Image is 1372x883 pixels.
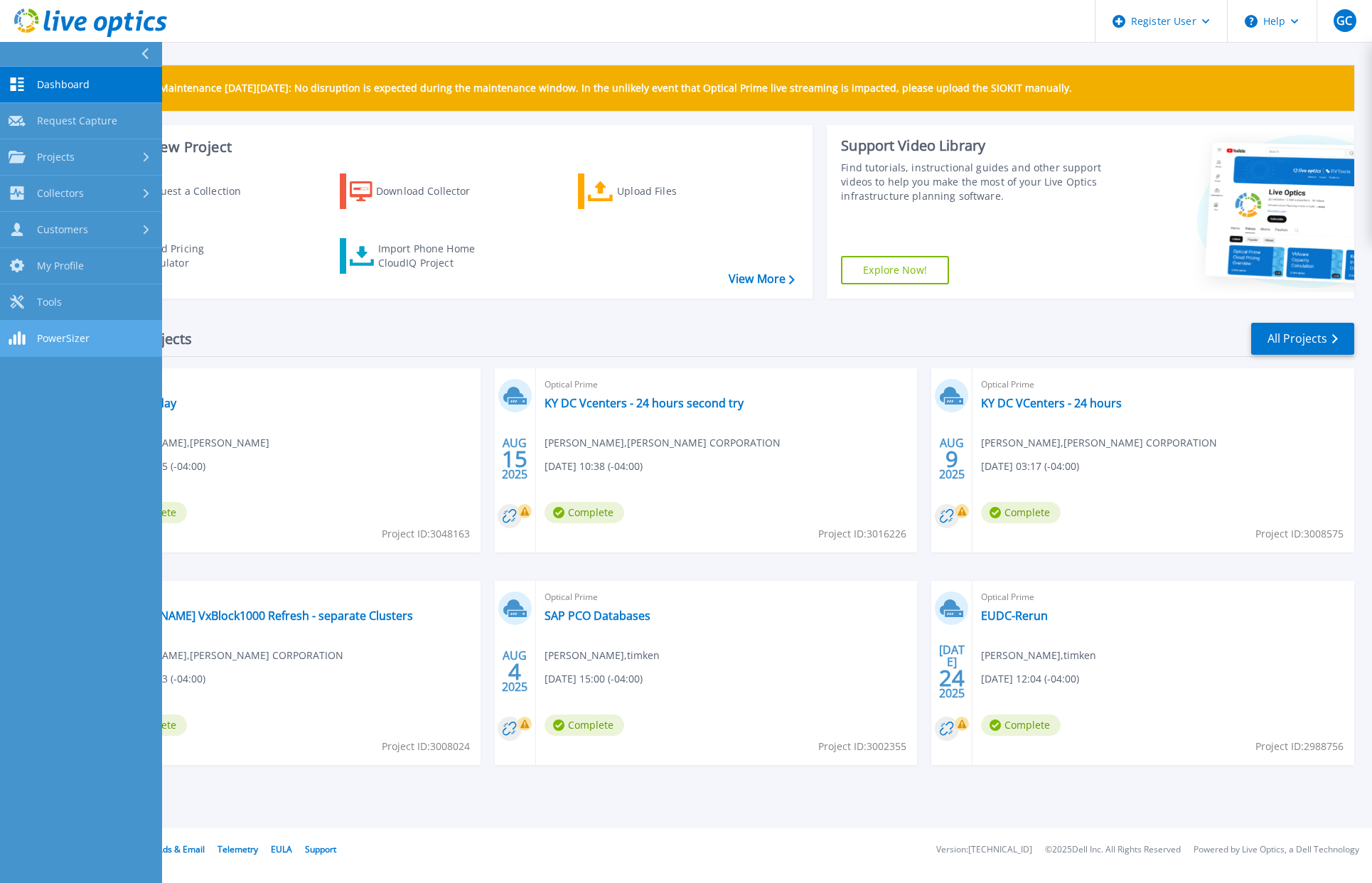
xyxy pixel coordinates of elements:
span: Project ID: 3008575 [1255,526,1344,542]
div: Find tutorials, instructional guides and other support videos to help you make the most of your L... [841,161,1110,203]
a: Ads & Email [157,843,205,855]
a: SAP PCO Databases [545,609,650,623]
div: [DATE] 2025 [938,646,965,697]
a: EUDC-Rerun [981,609,1048,623]
h3: Start a New Project [101,139,794,155]
div: Support Video Library [841,137,1110,155]
span: [PERSON_NAME] , [PERSON_NAME] CORPORATION [545,435,781,451]
div: Import Phone Home CloudIQ Project [378,242,489,270]
span: Complete [545,502,624,523]
span: [DATE] 15:00 (-04:00) [545,671,643,687]
li: © 2025 Dell Inc. All Rights Reserved [1045,845,1181,855]
span: Customers [37,223,88,236]
span: Project ID: 2988756 [1255,739,1344,754]
div: AUG 2025 [501,646,528,697]
a: Upload Files [578,173,736,209]
span: 24 [939,672,965,684]
a: Cloud Pricing Calculator [101,238,259,274]
a: Explore Now! [841,256,949,284]
span: [PERSON_NAME] , timken [981,648,1096,663]
span: [DATE] 10:38 (-04:00) [545,459,643,474]
span: Projects [37,151,75,164]
a: All Projects [1251,323,1354,355]
a: View More [729,272,795,286]
span: Project ID: 3008024 [382,739,470,754]
span: [DATE] 12:04 (-04:00) [981,671,1079,687]
span: Project ID: 3002355 [818,739,906,754]
span: [PERSON_NAME] , [PERSON_NAME] CORPORATION [107,648,343,663]
span: [PERSON_NAME] , [PERSON_NAME] [107,435,269,451]
span: [DATE] 03:17 (-04:00) [981,459,1079,474]
a: KY DC VCenters - 24 hours [981,396,1122,410]
a: [PERSON_NAME] VxBlock1000 Refresh - separate Clusters [107,609,413,623]
span: Optical Prime [545,377,909,392]
div: Download Collector [376,177,490,205]
span: Tools [37,296,62,309]
span: Optical Prime [107,589,472,605]
span: Optical Prime [981,589,1346,605]
a: MXAGU 6day [107,396,176,410]
a: Telemetry [218,843,258,855]
a: Download Collector [340,173,498,209]
span: My Profile [37,259,84,272]
span: Project ID: 3016226 [818,526,906,542]
a: Request a Collection [101,173,259,209]
span: 4 [508,665,521,678]
span: 9 [945,453,958,465]
li: Powered by Live Optics, a Dell Technology [1194,845,1359,855]
li: Version: [TECHNICAL_ID] [936,845,1032,855]
span: Collectors [37,187,84,200]
span: Project ID: 3048163 [382,526,470,542]
span: 15 [502,453,527,465]
span: [PERSON_NAME] , timken [545,648,660,663]
div: Cloud Pricing Calculator [139,242,253,270]
span: Request Capture [37,114,117,127]
span: [PERSON_NAME] , [PERSON_NAME] CORPORATION [981,435,1217,451]
span: Optical Prime [545,589,909,605]
a: Support [305,843,336,855]
div: AUG 2025 [501,433,528,485]
span: PowerSizer [37,332,90,345]
a: KY DC Vcenters - 24 hours second try [545,396,744,410]
span: GC [1336,15,1352,26]
p: Scheduled Maintenance [DATE][DATE]: No disruption is expected during the maintenance window. In t... [106,82,1072,94]
span: Complete [981,502,1061,523]
span: Dashboard [37,78,90,91]
div: Upload Files [617,177,731,205]
span: Complete [545,715,624,736]
span: Optical Prime [981,377,1346,392]
div: AUG 2025 [938,433,965,485]
div: Request a Collection [141,177,255,205]
span: Optical Prime [107,377,472,392]
span: Complete [981,715,1061,736]
a: EULA [271,843,292,855]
